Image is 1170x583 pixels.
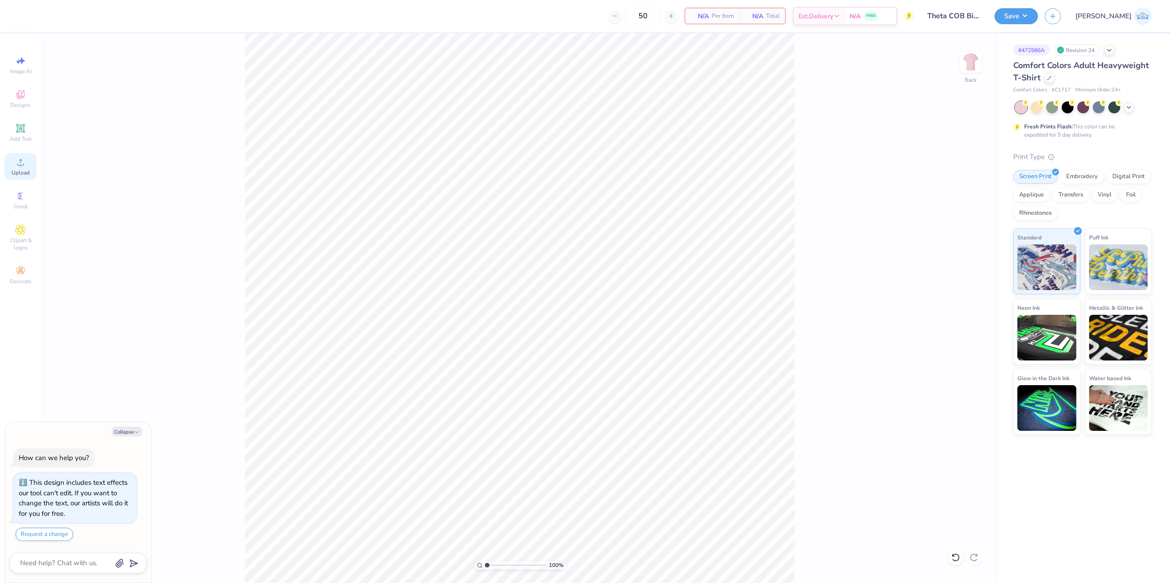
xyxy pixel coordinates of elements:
img: Standard [1017,244,1076,290]
div: Revision 24 [1054,44,1100,56]
span: Image AI [10,68,32,75]
span: Decorate [10,278,32,285]
img: Back [962,53,980,71]
div: How can we help you? [19,453,89,462]
img: Metallic & Glitter Ink [1089,315,1148,360]
div: Transfers [1053,188,1089,202]
span: Puff Ink [1089,233,1108,242]
div: Digital Print [1106,170,1151,184]
div: Back [965,76,977,84]
button: Save [994,8,1038,24]
span: Water based Ink [1089,373,1131,383]
span: N/A [745,11,763,21]
span: 100 % [549,561,564,569]
span: Glow in the Dark Ink [1017,373,1069,383]
span: Designs [11,101,31,109]
div: Print Type [1013,152,1152,162]
div: Vinyl [1092,188,1117,202]
span: Clipart & logos [5,237,37,251]
span: Comfort Colors [1013,86,1047,94]
img: Puff Ink [1089,244,1148,290]
strong: Fresh Prints Flash: [1024,123,1073,130]
div: Foil [1120,188,1142,202]
div: Applique [1013,188,1050,202]
span: Standard [1017,233,1042,242]
span: FREE [866,13,876,19]
input: Untitled Design [920,7,988,25]
span: Comfort Colors Adult Heavyweight T-Shirt [1013,60,1149,83]
span: # C1717 [1052,86,1071,94]
span: Greek [14,203,28,210]
span: Minimum Order: 24 + [1075,86,1121,94]
img: Josephine Amber Orros [1134,7,1152,25]
div: Embroidery [1060,170,1104,184]
div: This color can be expedited for 5 day delivery. [1024,122,1137,139]
span: [PERSON_NAME] [1075,11,1132,21]
input: – – [625,8,661,24]
span: Add Text [10,135,32,143]
span: Upload [11,169,30,176]
span: Neon Ink [1017,303,1040,313]
a: [PERSON_NAME] [1075,7,1152,25]
div: Rhinestones [1013,207,1058,220]
img: Water based Ink [1089,385,1148,431]
span: Metallic & Glitter Ink [1089,303,1143,313]
button: Request a change [16,528,73,541]
span: Est. Delivery [798,11,833,21]
div: This design includes text effects our tool can't edit. If you want to change the text, our artist... [19,478,128,518]
span: Per Item [712,11,734,21]
span: Total [766,11,780,21]
span: N/A [691,11,709,21]
div: # 472586A [1013,44,1050,56]
img: Glow in the Dark Ink [1017,385,1076,431]
img: Neon Ink [1017,315,1076,360]
div: Screen Print [1013,170,1058,184]
span: N/A [850,11,861,21]
button: Collapse [112,427,142,436]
